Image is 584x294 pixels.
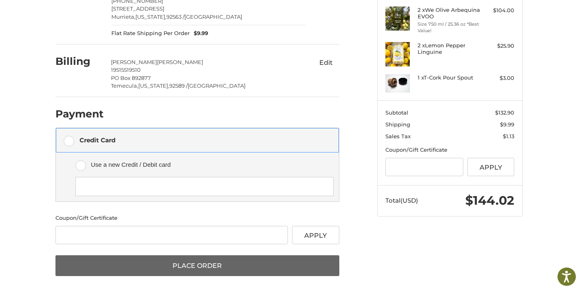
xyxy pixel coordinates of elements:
div: $104.00 [482,7,514,15]
div: Coupon/Gift Certificate [385,146,514,154]
h2: Billing [55,55,103,68]
span: [PERSON_NAME] [157,59,203,65]
span: 92589 / [169,82,188,89]
input: Gift Certificate or Coupon Code [55,226,288,244]
button: Apply [292,226,339,244]
span: 19515519510 [111,66,141,73]
span: $144.02 [465,193,514,208]
span: [GEOGRAPHIC_DATA] [188,82,246,89]
span: [US_STATE], [138,82,169,89]
button: Apply [467,158,515,176]
button: Edit [313,56,339,69]
h4: 2 x Lemon Pepper Linguine [418,42,480,55]
span: $9.99 [500,121,514,128]
span: Shipping [385,121,410,128]
span: [US_STATE], [135,13,166,20]
div: $25.90 [482,42,514,50]
span: 92563 / [166,13,184,20]
span: [STREET_ADDRESS] [111,5,164,12]
span: Total (USD) [385,197,418,204]
div: $3.00 [482,74,514,82]
p: We're away right now. Please check back later! [11,12,92,19]
span: Murrieta, [111,13,135,20]
span: $1.13 [503,133,514,139]
button: Place Order [55,255,339,276]
span: Use a new Credit / Debit card [91,158,322,171]
h2: Payment [55,108,104,120]
h4: 2 x We Olive Arbequina EVOO [418,7,480,20]
span: PO Box 892877 [111,75,151,81]
div: Credit Card [80,133,115,147]
li: Size 750 ml / 25.36 oz *Best Value! [418,21,480,34]
span: [PERSON_NAME] [111,59,157,65]
iframe: Secure card payment input frame [81,183,327,190]
span: $132.90 [495,109,514,116]
div: Coupon/Gift Certificate [55,214,339,222]
span: Subtotal [385,109,408,116]
h4: 1 x T-Cork Pour Spout [418,74,480,81]
span: $9.99 [190,29,208,38]
input: Gift Certificate or Coupon Code [385,158,463,176]
span: [GEOGRAPHIC_DATA] [184,13,242,20]
span: Temecula, [111,82,138,89]
span: Flat Rate Shipping Per Order [111,29,190,38]
button: Open LiveChat chat widget [94,11,104,20]
span: Sales Tax [385,133,411,139]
